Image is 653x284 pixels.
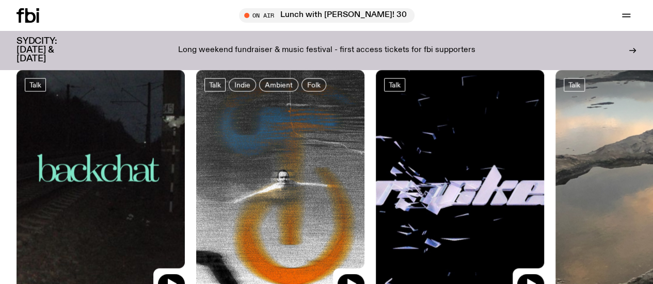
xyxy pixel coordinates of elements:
a: Talk [204,78,226,92]
span: Talk [209,81,221,89]
span: Talk [389,81,401,89]
button: On AirLunch with [PERSON_NAME]! 30/08 [239,8,415,23]
span: Talk [29,81,41,89]
span: Talk [568,81,580,89]
h3: SYDCITY: [DATE] & [DATE] [17,37,83,63]
span: Indie [234,81,250,89]
a: Ambient [259,78,298,92]
p: Long weekend fundraiser & music festival - first access tickets for fbi supporters [178,46,475,55]
a: Talk [564,78,585,92]
a: Indie [229,78,256,92]
a: Talk [384,78,405,92]
a: Folk [301,78,326,92]
a: Talk [25,78,46,92]
span: Ambient [265,81,293,89]
span: Folk [307,81,321,89]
